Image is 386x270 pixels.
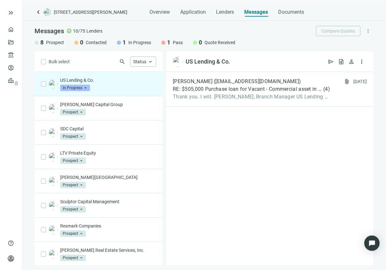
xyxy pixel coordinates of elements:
[323,86,330,92] span: ( 4 )
[244,9,268,15] span: Messages
[60,126,156,132] p: SDC Capital
[173,78,301,85] span: [PERSON_NAME] ([EMAIL_ADDRESS][DOMAIN_NAME])
[16,27,34,32] a: Overview
[180,9,206,15] span: Application
[49,201,58,210] img: 86aa2990-6ff6-4c02-aa26-98a0b034fa7c
[348,58,355,65] span: person
[73,28,85,34] span: 10/75
[86,39,107,46] span: Contacted
[60,182,86,188] span: Prospect
[80,39,83,46] span: 0
[60,85,90,91] span: In Progress
[316,26,360,36] button: Compare Quotes
[49,177,58,186] img: 8f9cbaa9-4a58-45b8-b8ff-597d37050746
[173,86,322,92] span: RE: $505,000 Purchase loan for Vacant - Commercial asset in [GEOGRAPHIC_DATA], [GEOGRAPHIC_DATA]
[49,58,70,65] span: Bulk select
[49,250,58,258] img: 228a327d-ac2d-4086-b32e-0964fc2be75c
[148,59,153,65] span: keyboard_arrow_up
[49,152,58,161] img: 38daa66e-e55f-41c5-90ff-d2261c8301c9
[49,80,58,89] img: b029d41e-2e0a-49ff-b4fb-9aed8a5b26ce
[173,57,183,67] img: b029d41e-2e0a-49ff-b4fb-9aed8a5b26ce
[16,52,32,58] a: Lenders
[133,59,146,64] span: Status
[128,39,151,46] span: In Progress
[357,57,367,67] button: more_vert
[60,223,156,229] p: Resmark Companies
[60,77,156,83] p: US Lending & Co.
[35,8,42,16] a: keyboard_arrow_left
[16,65,37,70] a: Borrowers
[86,28,102,34] span: Lenders
[167,39,170,46] span: 1
[16,40,27,45] a: Deals
[60,158,86,164] span: Prospect
[46,39,64,46] span: Prospect
[44,8,51,16] img: deal-logo
[8,255,14,262] span: person
[60,206,86,212] span: Prospect
[363,26,373,36] button: more_vert
[149,9,170,15] span: Overview
[119,58,125,65] span: search
[60,247,156,253] p: [PERSON_NAME] Real Estate Services, Inc.
[186,58,230,66] div: US Lending & Co.
[364,235,380,251] div: Open Intercom Messenger
[60,198,156,205] p: Sculptor Capital Management
[199,39,202,46] span: 0
[60,133,86,140] span: Prospect
[353,78,367,85] div: [DATE]
[328,58,334,65] span: send
[358,58,365,65] span: more_vert
[40,39,44,46] span: 8
[336,57,346,67] button: request_quote
[35,27,64,35] span: Messages
[60,109,86,115] span: Prospect
[278,9,304,15] span: Documents
[49,104,58,113] img: fa057042-5c32-4372-beb9-709f7eabc3a9
[216,9,234,15] span: Lenders
[7,9,15,17] button: keyboard_double_arrow_right
[49,225,58,234] img: 91f33e9e-6b55-4b8c-b049-44fb8d341113
[18,253,69,259] div: [PERSON_NAME]
[326,57,336,67] button: send
[344,78,350,85] span: attach_file
[49,128,58,137] img: e41d48f9-5951-42ae-b99b-397dc9020e17
[60,255,86,261] span: Prospect
[67,28,72,34] span: check_circle
[205,39,235,46] span: Quote Received
[365,28,371,34] span: more_vert
[346,57,357,67] button: person
[60,230,86,237] span: Prospect
[60,101,156,108] p: [PERSON_NAME] Capital Group
[18,259,69,264] div: Westgate Capital Ventures
[173,39,183,46] span: Pass
[173,94,330,100] span: Thank you. I will. [PERSON_NAME], Branch Manager US Lending & Company, Inc.
[54,9,127,15] span: [STREET_ADDRESS][PERSON_NAME]
[60,150,156,156] p: LTV Private Equity
[60,174,156,181] p: [PERSON_NAME][GEOGRAPHIC_DATA]
[8,240,14,246] span: help
[123,39,126,46] span: 1
[338,58,344,65] span: request_quote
